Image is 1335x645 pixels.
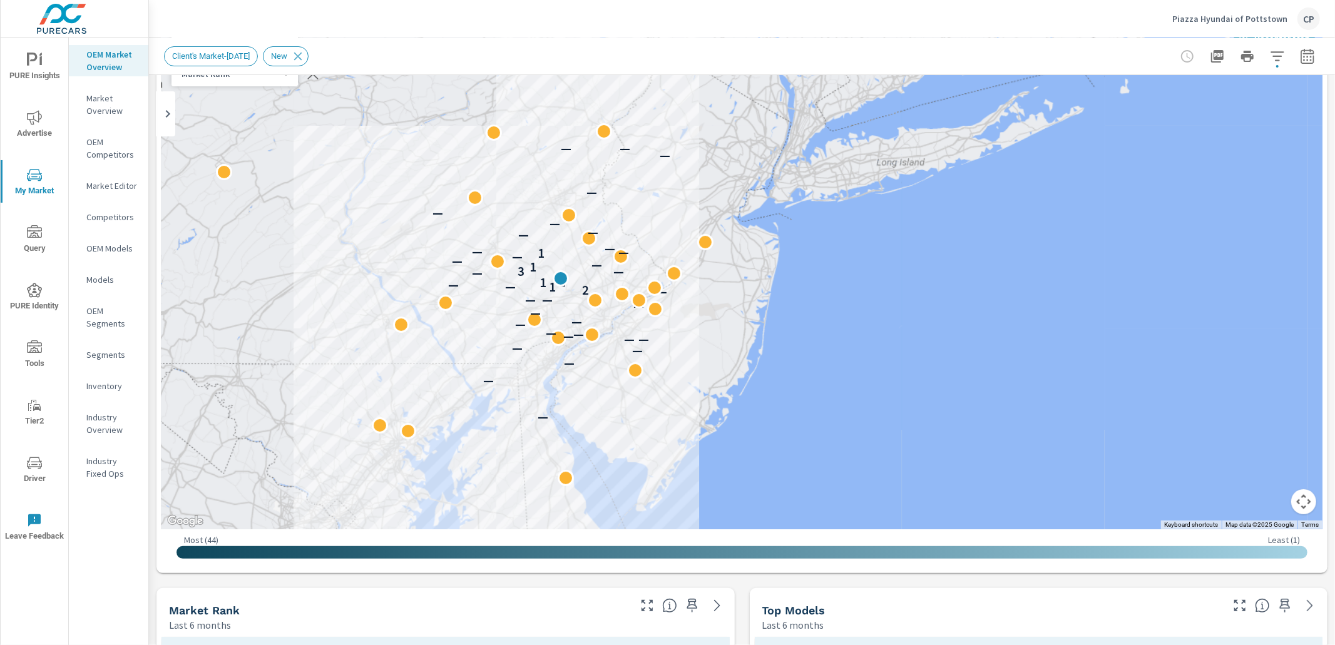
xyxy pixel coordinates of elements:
[623,332,634,347] p: —
[4,513,64,544] span: Leave Feedback
[530,306,541,321] p: —
[1172,13,1287,24] p: Piazza Hyundai of Pottstown
[638,332,648,347] p: —
[515,317,526,332] p: —
[86,136,138,161] p: OEM Competitors
[432,206,443,221] p: —
[637,596,657,616] button: Make Fullscreen
[263,46,309,66] div: New
[69,208,148,226] div: Competitors
[69,270,148,289] div: Models
[169,604,240,617] h5: Market Rank
[1205,44,1230,69] button: "Export Report to PDF"
[86,211,138,223] p: Competitors
[69,239,148,258] div: OEM Models
[4,225,64,256] span: Query
[483,373,494,389] p: —
[619,141,630,156] p: —
[548,280,555,295] p: 1
[1230,596,1250,616] button: Make Fullscreen
[86,348,138,361] p: Segments
[1265,44,1290,69] button: Apply Filters
[573,327,584,342] p: —
[4,110,64,141] span: Advertise
[564,356,575,371] p: —
[525,293,536,308] p: —
[537,410,548,425] p: —
[1297,8,1320,30] div: CP
[165,513,206,529] a: Open this area in Google Maps (opens a new window)
[169,617,231,632] p: Last 6 months
[1235,44,1260,69] button: Print Report
[471,266,482,281] p: —
[69,345,148,364] div: Segments
[618,245,629,260] p: —
[682,596,702,616] span: Save this to your personalized report
[605,241,615,256] p: —
[632,343,642,358] p: —
[4,168,64,198] span: My Market
[581,283,588,298] p: 2
[184,534,218,546] p: Most ( 44 )
[69,452,148,483] div: Industry Fixed Ops
[69,45,148,76] div: OEM Market Overview
[448,278,459,293] p: —
[263,51,295,61] span: New
[762,604,826,617] h5: Top Models
[69,302,148,333] div: OEM Segments
[563,329,573,344] p: —
[451,254,462,269] p: —
[4,398,64,429] span: Tier2
[86,380,138,392] p: Inventory
[539,275,546,290] p: 1
[517,264,524,279] p: 3
[1295,44,1320,69] button: Select Date Range
[4,283,64,313] span: PURE Identity
[657,285,667,300] p: —
[587,225,598,240] p: —
[165,513,206,529] img: Google
[1301,521,1319,528] a: Terms (opens in new tab)
[4,340,64,371] span: Tools
[86,411,138,436] p: Industry Overview
[4,455,64,486] span: Driver
[1275,596,1295,616] span: Save this to your personalized report
[512,341,523,356] p: —
[633,299,644,314] p: —
[550,216,560,231] p: —
[86,305,138,330] p: OEM Segments
[86,273,138,286] p: Models
[559,274,566,289] p: 1
[86,242,138,255] p: OEM Models
[662,598,677,613] span: Market Rank shows you how you rank, in terms of sales, to other dealerships in your market. “Mark...
[613,265,624,280] p: —
[86,455,138,480] p: Industry Fixed Ops
[538,246,545,261] p: 1
[591,258,602,273] p: —
[511,249,522,264] p: —
[69,377,148,395] div: Inventory
[529,260,536,275] p: 1
[545,326,556,341] p: —
[86,48,138,73] p: OEM Market Overview
[1164,521,1218,529] button: Keyboard shortcuts
[541,293,552,308] p: —
[4,53,64,83] span: PURE Insights
[1225,521,1294,528] span: Map data ©2025 Google
[1268,534,1300,546] p: Least ( 1 )
[1300,596,1320,616] a: See more details in report
[571,315,581,330] p: —
[69,133,148,164] div: OEM Competitors
[561,141,571,156] p: —
[165,51,257,61] span: Client's Market-[DATE]
[586,185,597,200] p: —
[69,408,148,439] div: Industry Overview
[518,228,528,243] p: —
[69,89,148,120] div: Market Overview
[1255,598,1270,613] span: Find the biggest opportunities within your model lineup nationwide. [Source: Market registration ...
[86,92,138,117] p: Market Overview
[762,617,824,632] p: Last 6 months
[1291,489,1316,514] button: Map camera controls
[86,180,138,192] p: Market Editor
[660,148,670,163] p: —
